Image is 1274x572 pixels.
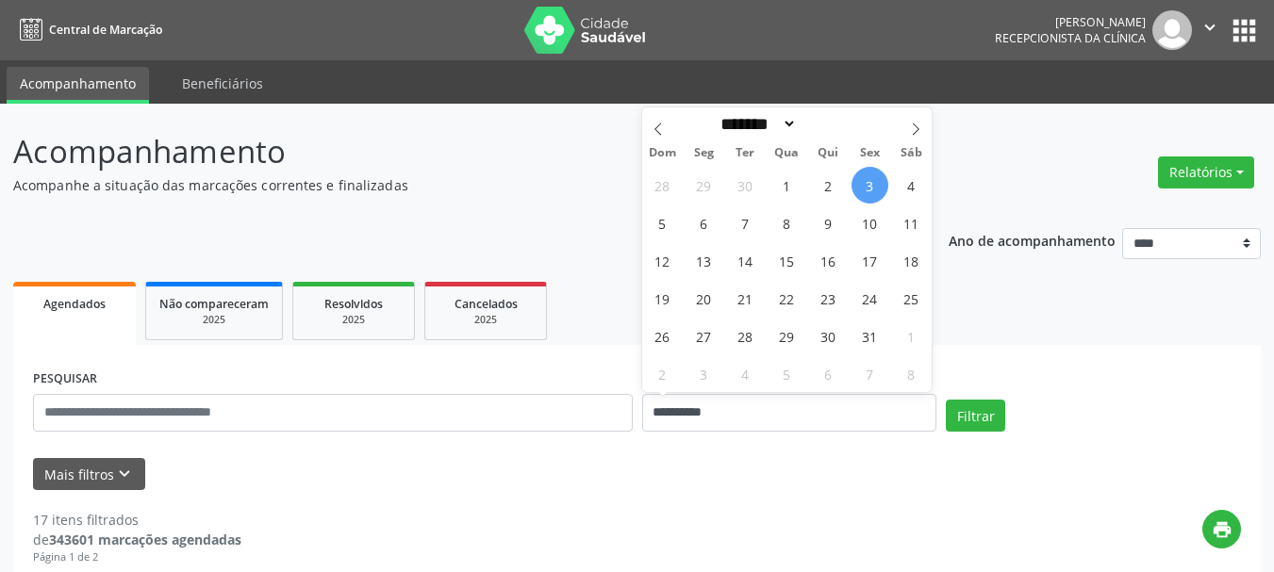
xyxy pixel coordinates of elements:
label: PESQUISAR [33,365,97,394]
div: de [33,530,241,549]
button:  [1192,10,1228,50]
i: print [1212,519,1233,540]
p: Acompanhamento [13,128,886,175]
button: Filtrar [946,400,1005,432]
span: Dom [642,147,684,159]
span: Outubro 23, 2025 [810,280,847,317]
span: Outubro 12, 2025 [644,242,681,279]
span: Qua [766,147,807,159]
a: Central de Marcação [13,14,162,45]
span: Outubro 31, 2025 [852,318,888,354]
span: Novembro 1, 2025 [893,318,930,354]
span: Agendados [43,296,106,312]
span: Outubro 5, 2025 [644,204,681,241]
div: 17 itens filtrados [33,510,241,530]
span: Outubro 6, 2025 [686,204,722,241]
span: Novembro 2, 2025 [644,355,681,392]
span: Setembro 30, 2025 [727,167,764,204]
div: 2025 [438,313,533,327]
span: Outubro 11, 2025 [893,204,930,241]
span: Outubro 21, 2025 [727,280,764,317]
span: Novembro 8, 2025 [893,355,930,392]
button: print [1202,510,1241,548]
span: Outubro 29, 2025 [769,318,805,354]
span: Resolvidos [324,296,383,312]
span: Seg [683,147,724,159]
button: Relatórios [1158,156,1254,188]
span: Qui [807,147,849,159]
span: Outubro 3, 2025 [852,167,888,204]
select: Month [715,114,798,134]
p: Acompanhe a situação das marcações correntes e finalizadas [13,175,886,195]
a: Acompanhamento [7,67,149,104]
i: keyboard_arrow_down [114,464,135,484]
span: Setembro 28, 2025 [644,167,681,204]
div: Página 1 de 2 [33,549,241,565]
input: Year [797,114,859,134]
span: Outubro 9, 2025 [810,204,847,241]
span: Novembro 5, 2025 [769,355,805,392]
span: Outubro 1, 2025 [769,167,805,204]
span: Novembro 3, 2025 [686,355,722,392]
span: Sáb [890,147,932,159]
img: img [1152,10,1192,50]
span: Outubro 2, 2025 [810,167,847,204]
p: Ano de acompanhamento [949,228,1116,252]
span: Outubro 10, 2025 [852,204,888,241]
span: Novembro 4, 2025 [727,355,764,392]
span: Outubro 16, 2025 [810,242,847,279]
span: Recepcionista da clínica [995,30,1146,46]
span: Outubro 18, 2025 [893,242,930,279]
span: Novembro 7, 2025 [852,355,888,392]
span: Outubro 4, 2025 [893,167,930,204]
span: Outubro 26, 2025 [644,318,681,354]
span: Sex [849,147,890,159]
span: Outubro 28, 2025 [727,318,764,354]
span: Outubro 22, 2025 [769,280,805,317]
span: Setembro 29, 2025 [686,167,722,204]
i:  [1200,17,1220,38]
span: Outubro 13, 2025 [686,242,722,279]
span: Outubro 19, 2025 [644,280,681,317]
span: Cancelados [455,296,518,312]
button: Mais filtroskeyboard_arrow_down [33,458,145,491]
span: Outubro 8, 2025 [769,204,805,241]
span: Outubro 25, 2025 [893,280,930,317]
span: Outubro 15, 2025 [769,242,805,279]
div: 2025 [306,313,401,327]
span: Central de Marcação [49,22,162,38]
span: Outubro 27, 2025 [686,318,722,354]
strong: 343601 marcações agendadas [49,531,241,548]
span: Não compareceram [159,296,269,312]
span: Outubro 17, 2025 [852,242,888,279]
a: Beneficiários [169,67,276,100]
div: 2025 [159,313,269,327]
div: [PERSON_NAME] [995,14,1146,30]
span: Novembro 6, 2025 [810,355,847,392]
span: Outubro 24, 2025 [852,280,888,317]
span: Outubro 7, 2025 [727,204,764,241]
span: Outubro 20, 2025 [686,280,722,317]
span: Ter [724,147,766,159]
span: Outubro 14, 2025 [727,242,764,279]
span: Outubro 30, 2025 [810,318,847,354]
button: apps [1228,14,1261,47]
